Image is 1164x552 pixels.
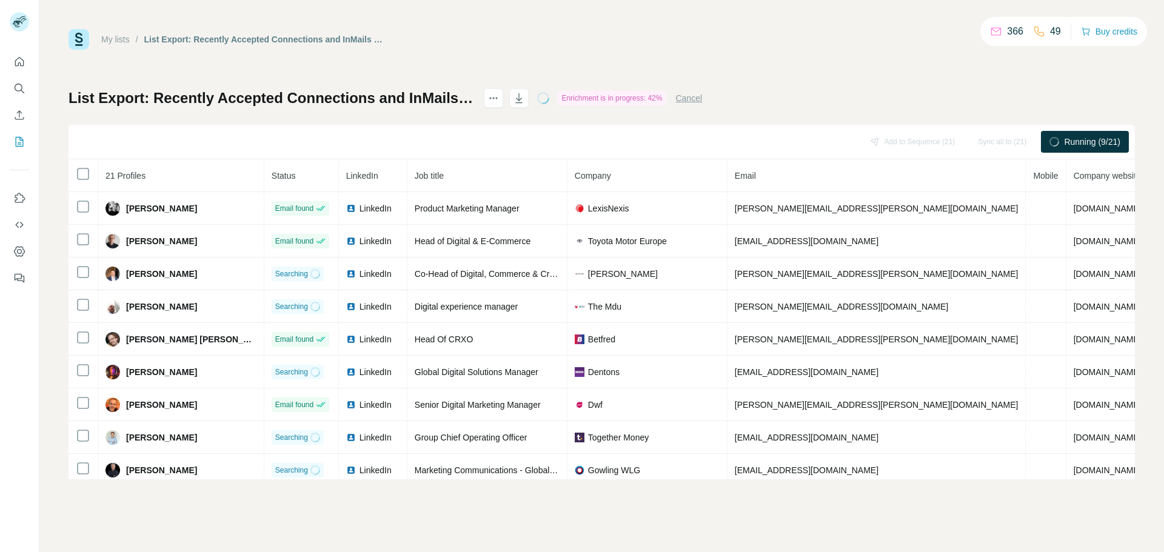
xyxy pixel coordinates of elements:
span: LinkedIn [360,431,392,444]
span: [PERSON_NAME][EMAIL_ADDRESS][PERSON_NAME][DOMAIN_NAME] [735,400,1018,410]
span: Searching [275,465,308,476]
span: Betfred [588,333,615,345]
span: [PERSON_NAME] [126,464,197,476]
span: Running (9/21) [1064,136,1120,148]
img: company-logo [575,433,584,442]
span: Senior Digital Marketing Manager [415,400,541,410]
span: Global Digital Solutions Manager [415,367,538,377]
span: Toyota Motor Europe [588,235,667,247]
span: [PERSON_NAME] [126,399,197,411]
span: [DOMAIN_NAME] [1074,334,1142,344]
span: [DOMAIN_NAME] [1074,433,1142,442]
p: 366 [1007,24,1023,39]
img: LinkedIn logo [346,204,356,213]
span: Gowling WLG [588,464,640,476]
span: [PERSON_NAME][EMAIL_ADDRESS][DOMAIN_NAME] [735,302,948,311]
span: [DOMAIN_NAME] [1074,367,1142,377]
span: Company website [1074,171,1141,181]
span: [PERSON_NAME] [126,431,197,444]
button: Use Surfe on LinkedIn [10,187,29,209]
p: 49 [1050,24,1061,39]
button: Feedback [10,267,29,289]
div: Enrichment is in progress: 42% [558,91,666,105]
img: LinkedIn logo [346,302,356,311]
img: company-logo [575,334,584,344]
span: [DOMAIN_NAME] [1074,204,1142,213]
li: / [136,33,138,45]
span: Marketing Communications - Global IP [415,465,560,475]
img: company-logo [575,269,584,279]
span: Email [735,171,756,181]
span: Searching [275,367,308,377]
img: LinkedIn logo [346,236,356,246]
span: Co-Head of Digital, Commerce & Creative [415,269,572,279]
button: My lists [10,131,29,153]
span: [PERSON_NAME] [126,235,197,247]
span: LinkedIn [346,171,378,181]
span: Searching [275,268,308,279]
span: LinkedIn [360,464,392,476]
span: [PERSON_NAME][EMAIL_ADDRESS][PERSON_NAME][DOMAIN_NAME] [735,334,1018,344]
span: Searching [275,432,308,443]
span: Email found [275,334,313,345]
span: Head of Digital & E-Commerce [415,236,530,246]
span: [EMAIL_ADDRESS][DOMAIN_NAME] [735,465,878,475]
img: Avatar [105,430,120,445]
span: [DOMAIN_NAME] [1074,400,1142,410]
span: Email found [275,399,313,410]
img: company-logo [575,302,584,311]
span: [DOMAIN_NAME] [1074,269,1142,279]
button: Use Surfe API [10,214,29,236]
img: Avatar [105,299,120,314]
div: List Export: Recently Accepted Connections and InMails - [DATE] 10:23 [144,33,385,45]
img: company-logo [575,367,584,377]
span: Head Of CRXO [415,334,473,344]
span: Mobile [1033,171,1058,181]
img: Avatar [105,332,120,347]
img: Surfe Logo [69,29,89,50]
img: Avatar [105,201,120,216]
span: LexisNexis [588,202,629,214]
span: LinkedIn [360,399,392,411]
img: company-logo [575,238,584,244]
span: [PERSON_NAME] [126,268,197,280]
span: [EMAIL_ADDRESS][DOMAIN_NAME] [735,367,878,377]
img: LinkedIn logo [346,367,356,377]
span: The Mdu [588,301,621,313]
span: LinkedIn [360,235,392,247]
img: company-logo [575,400,584,410]
span: Group Chief Operating Officer [415,433,527,442]
img: company-logo [575,204,584,213]
span: LinkedIn [360,366,392,378]
span: [PERSON_NAME][EMAIL_ADDRESS][PERSON_NAME][DOMAIN_NAME] [735,204,1018,213]
span: LinkedIn [360,301,392,313]
span: Dentons [588,366,620,378]
span: Status [272,171,296,181]
span: Searching [275,301,308,312]
button: Quick start [10,51,29,73]
span: [DOMAIN_NAME] [1074,236,1142,246]
span: [PERSON_NAME] [PERSON_NAME] [126,333,256,345]
span: Company [575,171,611,181]
button: Dashboard [10,241,29,262]
span: LinkedIn [360,202,392,214]
span: [PERSON_NAME] [126,301,197,313]
img: LinkedIn logo [346,269,356,279]
span: [PERSON_NAME] [126,202,197,214]
span: Together Money [588,431,649,444]
img: Avatar [105,365,120,379]
img: Avatar [105,397,120,412]
span: [PERSON_NAME] [588,268,658,280]
span: Email found [275,203,313,214]
img: Avatar [105,234,120,248]
span: 21 Profiles [105,171,145,181]
img: LinkedIn logo [346,433,356,442]
h1: List Export: Recently Accepted Connections and InMails - [DATE] 10:23 [69,88,473,108]
button: actions [484,88,503,108]
span: LinkedIn [360,333,392,345]
span: [EMAIL_ADDRESS][DOMAIN_NAME] [735,433,878,442]
button: Enrich CSV [10,104,29,126]
button: Search [10,78,29,99]
span: [DOMAIN_NAME] [1074,465,1142,475]
span: LinkedIn [360,268,392,280]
